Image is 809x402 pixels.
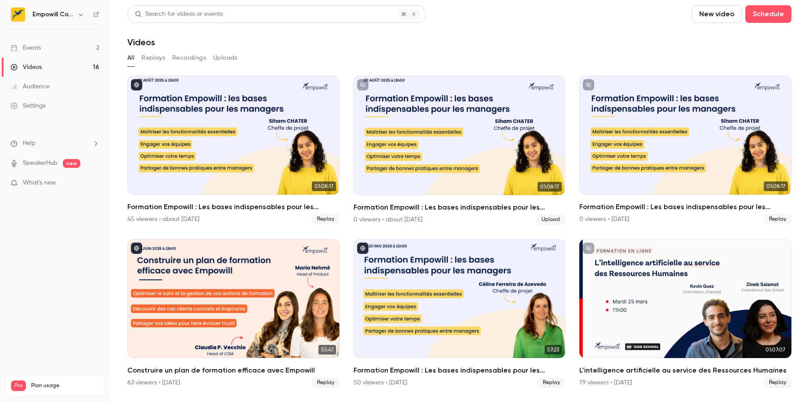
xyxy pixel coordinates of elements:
[23,159,58,168] a: SpeakerHub
[354,378,407,387] div: 50 viewers • [DATE]
[579,378,632,387] div: 79 viewers • [DATE]
[11,380,26,391] span: Pro
[11,43,41,52] div: Events
[579,365,791,376] h2: L'intelligence artificielle au service des Ressources Humaines
[538,182,562,192] span: 01:08:17
[141,51,165,65] button: Replays
[583,79,594,91] button: unpublished
[127,239,339,388] li: Construire un plan de formation efficace avec Empowill
[357,243,368,254] button: published
[354,365,566,376] h2: Formation Empowill : Les bases indispensables pour les managers
[127,365,339,376] h2: Construire un plan de formation efficace avec Empowill
[354,215,423,224] div: 0 viewers • about [DATE]
[764,377,791,388] span: Replay
[545,345,562,355] span: 57:23
[127,378,180,387] div: 63 viewers • [DATE]
[11,7,25,22] img: Empowill Community
[127,37,155,47] h1: Videos
[579,76,791,225] a: 01:08:17Formation Empowill : Les bases indispensables pour les managers0 viewers • [DATE]Replay
[127,51,134,65] button: All
[354,239,566,388] li: Formation Empowill : Les bases indispensables pour les managers
[11,63,42,72] div: Videos
[127,202,339,212] h2: Formation Empowill : Les bases indispensables pour les managers
[579,239,791,388] a: 01:07:07L'intelligence artificielle au service des Ressources Humaines79 viewers • [DATE]Replay
[172,51,206,65] button: Recordings
[131,243,142,254] button: published
[312,181,336,191] span: 01:08:17
[354,76,566,225] a: 01:08:17Formation Empowill : Les bases indispensables pour les managers0 viewers • about [DATE]Up...
[33,10,74,19] h6: Empowill Community
[357,79,368,91] button: unpublished
[579,202,791,212] h2: Formation Empowill : Les bases indispensables pour les managers
[354,202,566,213] h2: Formation Empowill : Les bases indispensables pour les managers
[692,5,742,23] button: New video
[354,76,566,225] li: Formation Empowill : Les bases indispensables pour les managers
[11,82,50,91] div: Audience
[135,10,223,19] div: Search for videos or events
[764,214,791,225] span: Replay
[23,178,56,188] span: What's new
[579,76,791,225] li: Formation Empowill : Les bases indispensables pour les managers
[354,239,566,388] a: 57:23Formation Empowill : Les bases indispensables pour les managers50 viewers • [DATE]Replay
[89,179,99,187] iframe: Noticeable Trigger
[127,239,339,388] a: 55:41Construire un plan de formation efficace avec Empowill63 viewers • [DATE]Replay
[127,5,791,397] section: Videos
[127,215,199,224] div: 45 viewers • about [DATE]
[579,239,791,388] li: L'intelligence artificielle au service des Ressources Humaines
[127,76,339,225] li: Formation Empowill : Les bases indispensables pour les managers
[763,345,788,355] span: 01:07:07
[11,101,46,110] div: Settings
[63,159,80,168] span: new
[764,181,788,191] span: 01:08:17
[536,214,565,225] span: Upload
[11,139,99,148] li: help-dropdown-opener
[745,5,791,23] button: Schedule
[31,382,99,389] span: Plan usage
[579,215,629,224] div: 0 viewers • [DATE]
[538,377,565,388] span: Replay
[23,139,36,148] span: Help
[318,345,336,355] span: 55:41
[312,214,339,225] span: Replay
[127,76,339,225] a: 01:08:17Formation Empowill : Les bases indispensables pour les managers45 viewers • about [DATE]R...
[131,79,142,91] button: published
[312,377,339,388] span: Replay
[583,243,594,254] button: unpublished
[213,51,238,65] button: Uploads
